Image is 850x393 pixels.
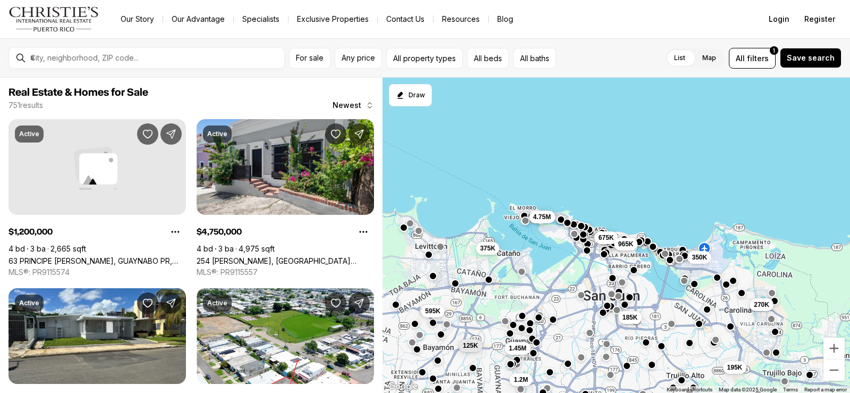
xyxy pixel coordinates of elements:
[8,6,99,32] img: logo
[421,305,445,317] button: 595K
[514,375,528,384] span: 1.2M
[687,251,711,264] button: 350K
[798,9,841,30] button: Register
[348,292,370,314] button: Share Property
[804,15,835,23] span: Register
[326,95,380,116] button: Newest
[19,299,39,307] p: Active
[467,48,509,69] button: All beds
[692,253,707,262] span: 350K
[433,12,488,27] a: Resources
[618,240,634,248] span: 965K
[207,299,227,307] p: Active
[165,221,186,243] button: Property options
[160,292,182,314] button: Share Property
[729,48,776,69] button: Allfilters1
[723,361,747,374] button: 195K
[333,101,361,110] span: Newest
[325,123,346,145] button: Save Property: 254 NORZAGARAY
[476,242,500,255] button: 375K
[666,48,694,68] label: List
[623,313,638,322] span: 185K
[480,244,496,253] span: 375K
[505,342,531,355] button: 1.45M
[425,307,440,315] span: 595K
[137,123,158,145] button: Save Property: 63 PRINCIPE RAINIERO
[378,12,433,27] button: Contact Us
[463,341,478,350] span: 125K
[325,292,346,314] button: Save Property: Calle 26 S7
[163,12,233,27] a: Our Advantage
[207,130,227,138] p: Active
[783,387,798,392] a: Terms
[289,48,330,69] button: For sale
[594,231,618,244] button: 675K
[754,300,769,309] span: 270K
[8,101,43,110] p: 751 results
[489,12,522,27] a: Blog
[160,123,182,145] button: Share Property
[773,46,775,55] span: 1
[804,387,847,392] a: Report a map error
[296,54,324,62] span: For sale
[348,123,370,145] button: Share Property
[823,338,845,359] button: Zoom in
[747,53,769,64] span: filters
[727,363,743,372] span: 195K
[458,339,482,352] button: 125K
[736,53,745,64] span: All
[112,12,163,27] a: Our Story
[719,387,777,392] span: Map data ©2025 Google
[137,292,158,314] button: Save Property: 56 CALLE
[8,87,148,98] span: Real Estate & Homes for Sale
[780,48,841,68] button: Save search
[599,233,614,242] span: 675K
[513,48,556,69] button: All baths
[386,48,463,69] button: All property types
[19,130,39,138] p: Active
[234,12,288,27] a: Specialists
[769,15,789,23] span: Login
[694,48,725,68] label: Map
[335,48,382,69] button: Any price
[353,221,374,243] button: Property options
[288,12,377,27] a: Exclusive Properties
[750,298,773,311] button: 270K
[197,256,374,265] a: 254 NORZAGARAY, SAN JUAN PR, 00901
[614,238,638,250] button: 965K
[389,84,432,106] button: Start drawing
[509,344,526,353] span: 1.45M
[342,54,375,62] span: Any price
[529,211,555,223] button: 4.75M
[533,213,551,221] span: 4.75M
[618,311,642,324] button: 185K
[8,256,186,265] a: 63 PRINCIPE RAINIERO, GUAYNABO PR, 00969
[787,54,835,62] span: Save search
[509,373,532,386] button: 1.2M
[762,9,796,30] button: Login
